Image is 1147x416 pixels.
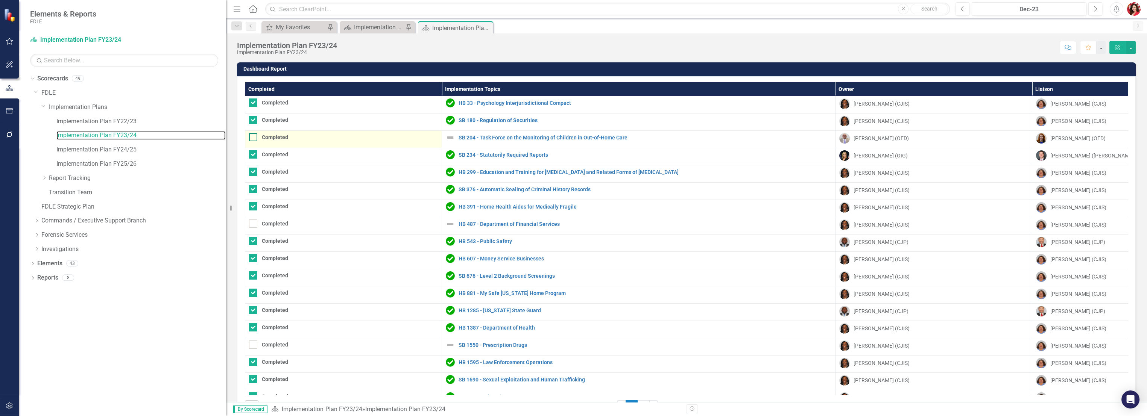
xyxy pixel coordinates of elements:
img: Not Defined [446,340,455,349]
td: Double-Click to Edit Right Click for Context Menu [442,96,836,113]
img: Complete [446,306,455,315]
a: Implementation Plan FY23/24 [30,36,124,44]
div: [PERSON_NAME] (CJIS) [854,100,910,107]
div: [PERSON_NAME] (CJP) [1050,238,1105,246]
img: Complete [446,358,455,367]
td: Double-Click to Edit Right Click for Context Menu [442,217,836,234]
div: 43 [66,260,78,267]
td: Double-Click to Edit Right Click for Context Menu [442,131,836,148]
small: FDLE [30,18,96,24]
td: Double-Click to Edit [836,234,1032,252]
img: Complete [446,237,455,246]
a: HB 881 - My Safe [US_STATE] Home Program [459,290,831,296]
a: SB 234 - Statutorily Required Reports [459,152,831,158]
td: Double-Click to Edit [245,269,442,286]
td: Double-Click to Edit Right Click for Context Menu [442,200,836,217]
a: Implementation Plan FY25/26 [56,160,226,168]
td: Double-Click to Edit Right Click for Context Menu [442,390,836,407]
img: Lucy Saunders [839,392,850,403]
img: Rachel Truxell [1036,271,1047,282]
a: SB 676 - Level 2 Background Screenings [459,273,831,279]
img: Not Defined [446,219,455,228]
td: Double-Click to Edit Right Click for Context Menu [442,252,836,269]
div: [PERSON_NAME] (CJIS) [854,221,910,228]
div: Implementation Plan FY23/24 [432,23,491,33]
div: [PERSON_NAME] (CJIS) [854,117,910,125]
div: [PERSON_NAME] (CJIS) [1050,256,1106,263]
td: Double-Click to Edit [836,96,1032,113]
td: Double-Click to Edit [245,183,442,200]
a: Implementation Plan FY24/25 [56,145,226,154]
img: Rachel Truxell [1036,340,1047,351]
td: Double-Click to Edit [836,148,1032,165]
td: Double-Click to Edit [836,355,1032,373]
a: Transition Team [49,188,226,197]
td: Double-Click to Edit [245,96,442,113]
img: Chad Brown [839,237,850,247]
div: [PERSON_NAME] (CJIS) [1050,325,1106,332]
a: HB 1387 - Department of Health [459,325,831,331]
a: Commands / Executive Support Branch [41,216,226,225]
div: [PERSON_NAME] (CJP) [854,238,908,246]
div: My Favorites [276,23,325,32]
a: Implementation Plan FY22/23 [56,117,226,126]
a: Elements [37,259,62,268]
div: » [271,405,683,414]
td: Double-Click to Edit [836,113,1032,131]
img: Lucy Saunders [839,185,850,195]
a: Report Tracking [49,174,226,183]
div: [PERSON_NAME] (CJIS) [1050,290,1106,298]
td: Double-Click to Edit [836,165,1032,183]
img: Lucy Saunders [839,98,850,109]
img: Rachel Truxell [1036,98,1047,109]
a: HB 299 - Education and Training for [MEDICAL_DATA] and Related Forms of [MEDICAL_DATA] [459,169,831,175]
td: Double-Click to Edit [245,252,442,269]
div: Implementation Plan FY23/24 [237,41,337,50]
img: Brett Kirkland [1036,306,1047,316]
td: Double-Click to Edit [245,355,442,373]
div: [PERSON_NAME] (CJIS) [1050,100,1106,107]
td: Double-Click to Edit [245,217,442,234]
img: Lucy Saunders [839,340,850,351]
a: HB 33 - Psychology Interjurisdictional Compact [459,100,831,106]
div: [PERSON_NAME] (CJP) [1050,307,1105,315]
div: Open Intercom Messenger [1121,390,1139,408]
img: Rachel Truxell [1036,202,1047,213]
span: Search [921,6,937,12]
div: Implementation Plan FY23/24 [365,405,445,413]
td: Double-Click to Edit [836,390,1032,407]
div: [PERSON_NAME] (CJIS) [854,186,910,194]
a: FDLE Strategic Plan [41,203,226,211]
div: 8 [62,275,74,281]
div: [PERSON_NAME] (CJIS) [854,273,910,280]
a: Forensic Services [41,231,226,239]
td: Double-Click to Edit [245,338,442,355]
img: Lucy Saunders [839,116,850,126]
a: Investigations [41,245,226,254]
td: Double-Click to Edit [836,321,1032,338]
img: Complete [446,116,455,125]
img: Lucy Saunders [839,289,850,299]
td: Double-Click to Edit [245,131,442,148]
a: HB 607 - Money Service Businesses [459,256,831,262]
img: Complete [446,98,455,107]
a: FDLE [41,89,226,97]
img: Rachel Truxell [1036,375,1047,386]
td: Double-Click to Edit Right Click for Context Menu [442,286,836,304]
a: SB 376 - Automatic Sealing of Criminal History Records [459,187,831,192]
td: Double-Click to Edit [245,286,442,304]
img: Complete [446,392,455,401]
span: 1 [626,400,638,413]
div: [PERSON_NAME] (CJIS) [1050,377,1106,384]
img: Lucy Saunders [839,254,850,265]
div: [PERSON_NAME] (OIG) [854,152,908,159]
h3: Dashboard Report [243,66,1132,72]
td: Double-Click to Edit [245,234,442,252]
div: [PERSON_NAME] (CJIS) [1050,342,1106,349]
div: 49 [72,76,84,82]
span: By Scorecard [233,405,267,413]
img: Not Defined [446,133,455,142]
a: SB 204 - Task Force on the Monitoring of Children in Out-of-Home Care [459,135,831,141]
td: Double-Click to Edit Right Click for Context Menu [442,148,836,165]
td: Double-Click to Edit [836,252,1032,269]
